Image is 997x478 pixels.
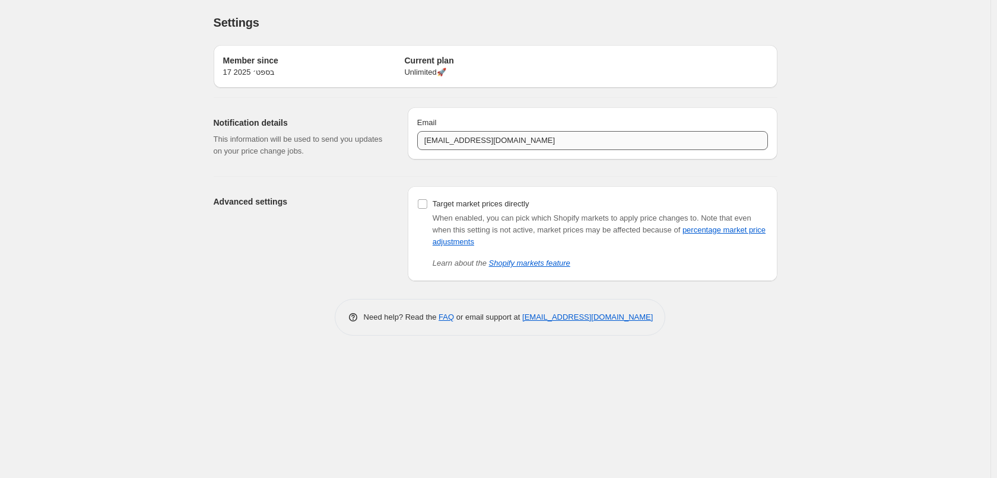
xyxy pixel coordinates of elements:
[522,313,653,321] a: [EMAIL_ADDRESS][DOMAIN_NAME]
[433,259,570,267] i: Learn about the
[364,313,439,321] span: Need help? Read the
[433,213,699,222] span: When enabled, you can pick which Shopify markets to apply price changes to.
[214,196,389,208] h2: Advanced settings
[454,313,522,321] span: or email support at
[433,199,529,208] span: Target market prices directly
[439,313,454,321] a: FAQ
[489,259,570,267] a: Shopify markets feature
[404,55,586,66] h2: Current plan
[404,66,586,78] p: Unlimited 🚀
[214,117,389,129] h2: Notification details
[214,16,259,29] span: Settings
[214,133,389,157] p: This information will be used to send you updates on your price change jobs.
[433,213,766,246] span: Note that even when this setting is not active, market prices may be affected because of
[417,118,437,127] span: Email
[223,55,405,66] h2: Member since
[223,66,405,78] p: 17 בספט׳ 2025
